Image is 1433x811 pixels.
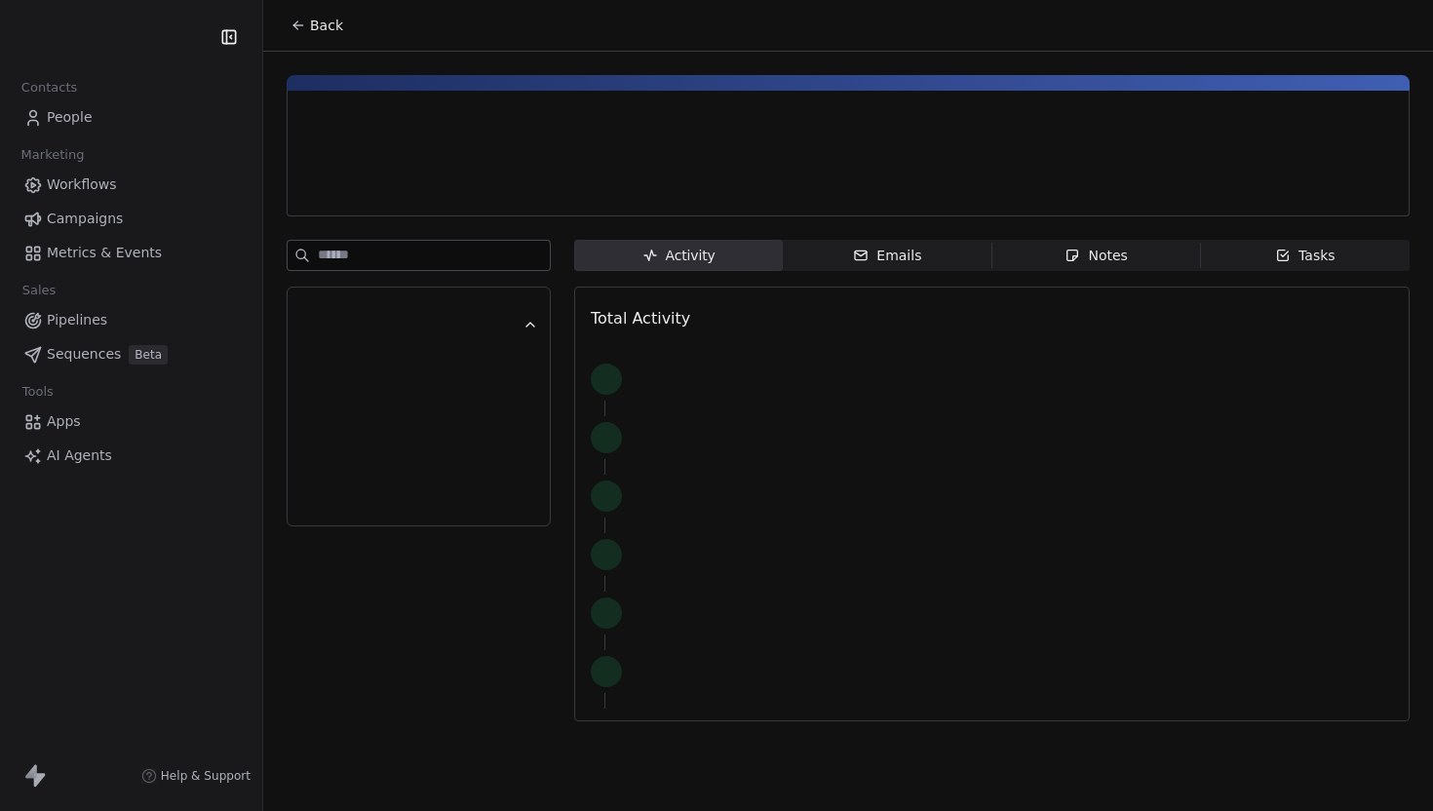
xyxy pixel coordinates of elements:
span: Workflows [47,174,117,195]
span: Tools [14,377,61,406]
span: Back [310,16,343,35]
a: Campaigns [16,203,247,235]
span: People [47,107,93,128]
span: Marketing [13,140,93,170]
span: Sales [14,276,64,305]
a: Help & Support [141,768,251,784]
span: Total Activity [591,309,690,328]
a: People [16,101,247,134]
button: Back [279,8,355,43]
a: SequencesBeta [16,338,247,370]
span: Campaigns [47,209,123,229]
a: Metrics & Events [16,237,247,269]
span: Help & Support [161,768,251,784]
span: AI Agents [47,445,112,466]
div: Notes [1065,246,1127,266]
span: Apps [47,411,81,432]
span: Contacts [13,73,86,102]
a: AI Agents [16,440,247,472]
a: Apps [16,405,247,438]
span: Pipelines [47,310,107,330]
span: Metrics & Events [47,243,162,263]
a: Workflows [16,169,247,201]
div: Emails [853,246,921,266]
span: Sequences [47,344,121,365]
span: Beta [129,345,168,365]
div: Tasks [1275,246,1336,266]
a: Pipelines [16,304,247,336]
